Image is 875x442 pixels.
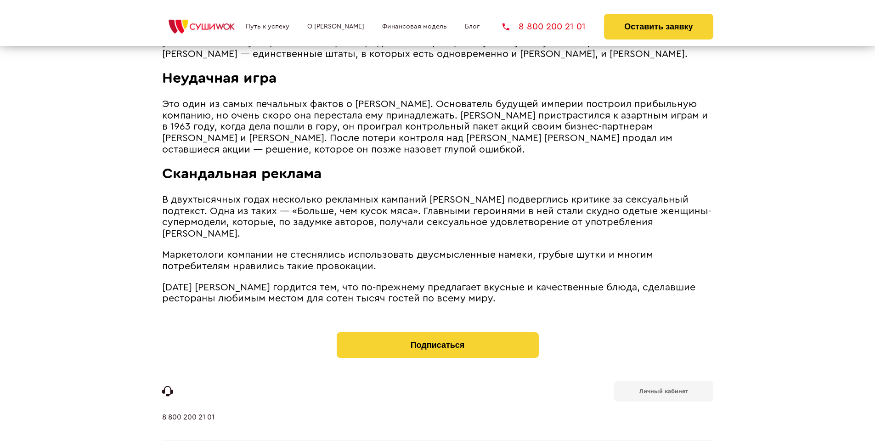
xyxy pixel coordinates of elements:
a: Блог [465,23,480,30]
span: Обе сети продают гамбургеры и бисквиты, но [PERSON_NAME] больше ориентированы на завтрак, чем на ... [162,27,709,59]
a: 8 800 200 21 01 [162,413,215,441]
span: Маркетологи компании не стеснялись использовать двусмысленные намеки, грубые шутки и многим потре... [162,250,653,271]
a: Личный кабинет [614,381,713,402]
a: 8 800 200 21 01 [502,22,586,31]
span: Скандальная реклама [162,166,322,181]
span: [DATE] [PERSON_NAME] гордится тем, что по-прежнему предлагает вкусные и качественные блюда, сдела... [162,283,695,304]
button: Оставить заявку [604,14,713,40]
span: Это один из самых печальных фактов о [PERSON_NAME]. Основатель будущей империи построил прибыльну... [162,99,708,154]
a: Финансовая модель [382,23,447,30]
a: О [PERSON_NAME] [307,23,364,30]
button: Подписаться [337,332,539,358]
span: В двухтысячных годах несколько рекламных кампаний [PERSON_NAME] подверглись критике за сексуальны... [162,195,711,238]
span: 8 800 200 21 01 [519,22,586,31]
a: Путь к успеху [246,23,289,30]
b: Личный кабинет [639,388,688,394]
span: Неудачная игра [162,71,277,85]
